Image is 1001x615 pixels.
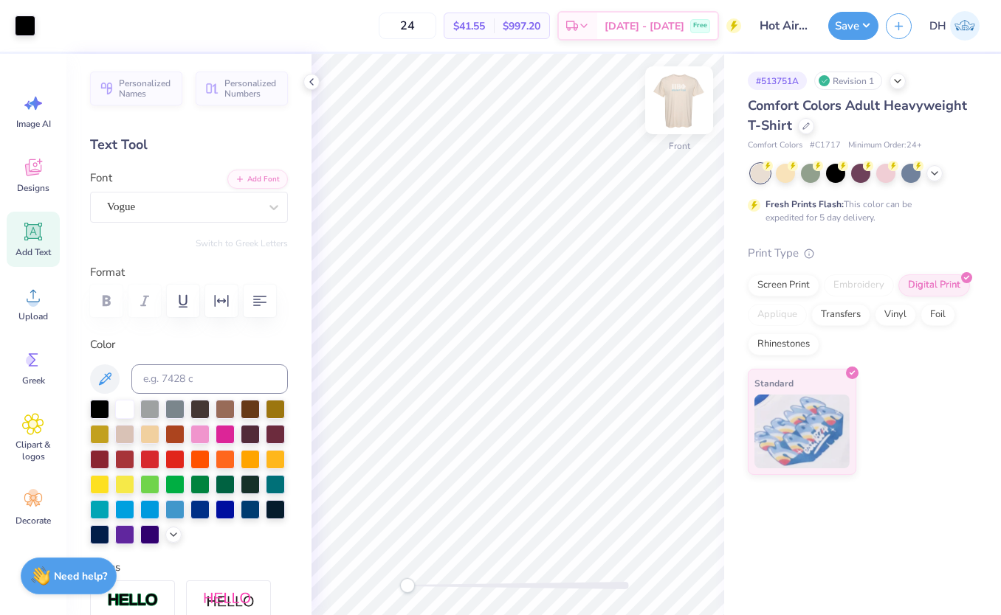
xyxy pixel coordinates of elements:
[814,72,882,90] div: Revision 1
[203,591,255,610] img: Shadow
[453,18,485,34] span: $41.55
[90,135,288,155] div: Text Tool
[748,97,967,134] span: Comfort Colors Adult Heavyweight T-Shirt
[693,21,707,31] span: Free
[16,118,51,130] span: Image AI
[749,11,821,41] input: Untitled Design
[748,139,802,152] span: Comfort Colors
[848,139,922,152] span: Minimum Order: 24 +
[196,72,288,105] button: Personalized Numbers
[828,12,878,40] button: Save
[107,592,159,609] img: Stroke
[605,18,684,34] span: [DATE] - [DATE]
[811,304,870,326] div: Transfers
[748,245,971,262] div: Print Type
[16,246,51,258] span: Add Text
[950,11,980,41] img: Dayna Hausspiegel
[748,72,807,90] div: # 513751A
[90,72,182,105] button: Personalized Names
[810,139,841,152] span: # C1717
[119,78,173,99] span: Personalized Names
[17,182,49,194] span: Designs
[921,304,955,326] div: Foil
[227,170,288,189] button: Add Font
[400,578,415,593] div: Accessibility label
[650,71,709,130] img: Front
[16,515,51,527] span: Decorate
[669,139,690,153] div: Front
[748,333,819,355] div: Rhinestones
[90,336,288,353] label: Color
[875,304,916,326] div: Vinyl
[929,18,946,35] span: DH
[748,274,819,296] div: Screen Print
[503,18,540,34] span: $997.20
[748,304,807,326] div: Applique
[824,274,894,296] div: Embroidery
[766,198,844,210] strong: Fresh Prints Flash:
[379,13,436,39] input: – –
[54,569,107,583] strong: Need help?
[224,78,279,99] span: Personalized Numbers
[196,237,288,249] button: Switch to Greek Letters
[22,375,45,386] span: Greek
[766,198,947,224] div: This color can be expedited for 5 day delivery.
[754,395,850,468] img: Standard
[898,274,970,296] div: Digital Print
[923,11,986,41] a: DH
[90,264,288,281] label: Format
[18,310,48,322] span: Upload
[9,439,58,462] span: Clipart & logos
[754,375,794,391] span: Standard
[131,364,288,394] input: e.g. 7428 c
[90,170,112,187] label: Font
